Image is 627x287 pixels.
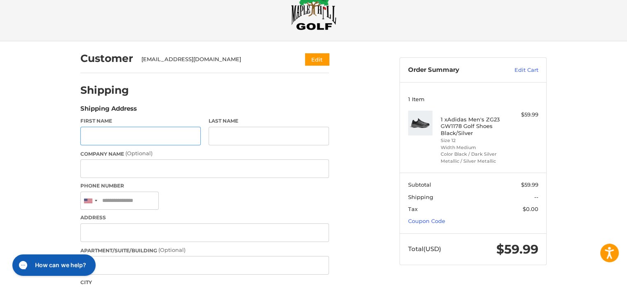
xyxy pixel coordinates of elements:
[80,52,133,65] h2: Customer
[80,214,329,221] label: Address
[305,53,329,65] button: Edit
[408,206,418,212] span: Tax
[441,116,504,136] h4: 1 x Adidas Men's ZG23 GW1178 Golf Shoes Black/Silver
[80,246,329,254] label: Apartment/Suite/Building
[209,117,329,125] label: Last Name
[441,151,504,164] li: Color Black / Dark Silver Metallic / Silver Metallic
[158,247,186,253] small: (Optional)
[125,150,153,157] small: (Optional)
[80,149,329,158] label: Company Name
[534,194,538,200] span: --
[408,66,497,74] h3: Order Summary
[80,117,201,125] label: First Name
[441,137,504,144] li: Size 12
[408,245,441,253] span: Total (USD)
[523,206,538,212] span: $0.00
[497,66,538,74] a: Edit Cart
[408,194,433,200] span: Shipping
[81,192,100,210] div: United States: +1
[80,279,329,286] label: City
[496,242,538,257] span: $59.99
[521,181,538,188] span: $59.99
[408,181,431,188] span: Subtotal
[441,144,504,151] li: Width Medium
[80,84,129,97] h2: Shipping
[408,218,445,224] a: Coupon Code
[506,111,538,119] div: $59.99
[408,96,538,102] h3: 1 Item
[80,182,329,190] label: Phone Number
[141,55,289,64] div: [EMAIL_ADDRESS][DOMAIN_NAME]
[8,251,98,279] iframe: Gorgias live chat messenger
[80,104,137,117] legend: Shipping Address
